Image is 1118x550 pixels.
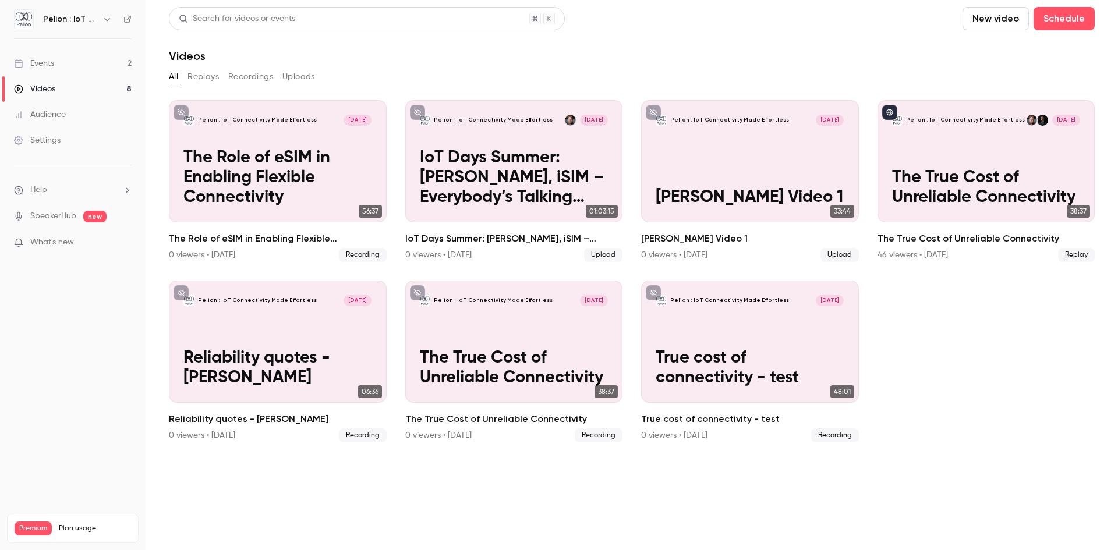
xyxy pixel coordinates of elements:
[43,13,98,25] h6: Pelion : IoT Connectivity Made Effortless
[656,295,667,306] img: True cost of connectivity - test
[169,100,387,262] li: The Role of eSIM in Enabling Flexible Connectivity
[816,295,844,306] span: [DATE]
[169,412,387,426] h2: Reliability quotes - [PERSON_NAME]
[1067,205,1090,218] span: 38:37
[169,100,387,262] a: The Role of eSIM in Enabling Flexible ConnectivityPelion : IoT Connectivity Made Effortless[DATE]...
[878,232,1095,246] h2: The True Cost of Unreliable Connectivity
[14,184,132,196] li: help-dropdown-opener
[434,297,553,304] p: Pelion : IoT Connectivity Made Effortless
[420,115,431,126] img: IoT Days Summer: eSIM, iSIM – Everybody’s Talking Subscriber Identity Modules
[410,105,425,120] button: unpublished
[358,385,382,398] span: 06:36
[641,100,859,262] a: Alan Video 1Pelion : IoT Connectivity Made Effortless[DATE][PERSON_NAME] Video 133:44[PERSON_NAME...
[656,349,844,388] p: True cost of connectivity - test
[586,205,618,218] span: 01:03:15
[405,281,623,442] li: The True Cost of Unreliable Connectivity
[30,210,76,222] a: SpeakerHub
[641,281,859,442] a: True cost of connectivity - testPelion : IoT Connectivity Made Effortless[DATE]True cost of conne...
[169,249,235,261] div: 0 viewers • [DATE]
[183,349,372,388] p: Reliability quotes - [PERSON_NAME]
[198,297,317,304] p: Pelion : IoT Connectivity Made Effortless
[420,349,608,388] p: The True Cost of Unreliable Connectivity
[1037,115,1048,126] img: Fredrik Stålbrand
[656,188,844,208] p: [PERSON_NAME] Video 1
[14,58,54,69] div: Events
[892,168,1080,208] p: The True Cost of Unreliable Connectivity
[183,148,372,208] p: The Role of eSIM in Enabling Flexible Connectivity
[169,281,387,442] a: Reliability quotes - Berg, AlanPelion : IoT Connectivity Made Effortless[DATE]Reliability quotes ...
[820,248,859,262] span: Upload
[405,100,623,262] li: IoT Days Summer: eSIM, iSIM – Everybody’s Talking Subscriber Identity Modules
[169,100,1095,442] ul: Videos
[14,83,55,95] div: Videos
[344,295,372,306] span: [DATE]
[118,237,132,248] iframe: Noticeable Trigger
[580,295,608,306] span: [DATE]
[811,428,859,442] span: Recording
[584,248,622,262] span: Upload
[878,100,1095,262] a: The True Cost of Unreliable ConnectivityPelion : IoT Connectivity Made EffortlessFredrik Stålbran...
[892,115,903,126] img: The True Cost of Unreliable Connectivity
[14,109,66,120] div: Audience
[641,430,707,441] div: 0 viewers • [DATE]
[878,249,948,261] div: 46 viewers • [DATE]
[59,524,131,533] span: Plan usage
[15,521,52,535] span: Premium
[183,115,194,126] img: The Role of eSIM in Enabling Flexible Connectivity
[169,430,235,441] div: 0 viewers • [DATE]
[1052,115,1080,126] span: [DATE]
[420,295,431,306] img: The True Cost of Unreliable Connectivity
[187,68,219,86] button: Replays
[670,116,789,124] p: Pelion : IoT Connectivity Made Effortless
[359,205,382,218] span: 56:37
[434,116,553,124] p: Pelion : IoT Connectivity Made Effortless
[169,49,206,63] h1: Videos
[15,10,33,29] img: Pelion : IoT Connectivity Made Effortless
[641,100,859,262] li: Alan Video 1
[830,385,854,398] span: 48:01
[641,412,859,426] h2: True cost of connectivity - test
[641,281,859,442] li: True cost of connectivity - test
[906,116,1025,124] p: Pelion : IoT Connectivity Made Effortless
[646,285,661,300] button: unpublished
[595,385,618,398] span: 38:37
[405,430,472,441] div: 0 viewers • [DATE]
[169,232,387,246] h2: The Role of eSIM in Enabling Flexible Connectivity
[816,115,844,126] span: [DATE]
[169,68,178,86] button: All
[228,68,273,86] button: Recordings
[83,211,107,222] span: new
[174,105,189,120] button: unpublished
[179,13,295,25] div: Search for videos or events
[1058,248,1095,262] span: Replay
[169,7,1095,543] section: Videos
[878,100,1095,262] li: The True Cost of Unreliable Connectivity
[282,68,315,86] button: Uploads
[405,232,623,246] h2: IoT Days Summer: [PERSON_NAME], iSIM – Everybody’s Talking Subscriber Identity Modules
[174,285,189,300] button: unpublished
[575,428,622,442] span: Recording
[410,285,425,300] button: unpublished
[30,184,47,196] span: Help
[405,100,623,262] a: IoT Days Summer: eSIM, iSIM – Everybody’s Talking Subscriber Identity ModulesPelion : IoT Connect...
[565,115,576,126] img: Alan Tait
[641,249,707,261] div: 0 viewers • [DATE]
[963,7,1029,30] button: New video
[339,428,387,442] span: Recording
[646,105,661,120] button: unpublished
[405,249,472,261] div: 0 viewers • [DATE]
[405,412,623,426] h2: The True Cost of Unreliable Connectivity
[580,115,608,126] span: [DATE]
[670,297,789,304] p: Pelion : IoT Connectivity Made Effortless
[1027,115,1038,126] img: Alan Tait
[882,105,897,120] button: published
[830,205,854,218] span: 33:44
[344,115,372,126] span: [DATE]
[420,148,608,208] p: IoT Days Summer: [PERSON_NAME], iSIM – Everybody’s Talking Subscriber Identity Modules
[641,232,859,246] h2: [PERSON_NAME] Video 1
[1034,7,1095,30] button: Schedule
[405,281,623,442] a: The True Cost of Unreliable ConnectivityPelion : IoT Connectivity Made Effortless[DATE]The True C...
[169,281,387,442] li: Reliability quotes - Berg, Alan
[339,248,387,262] span: Recording
[183,295,194,306] img: Reliability quotes - Berg, Alan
